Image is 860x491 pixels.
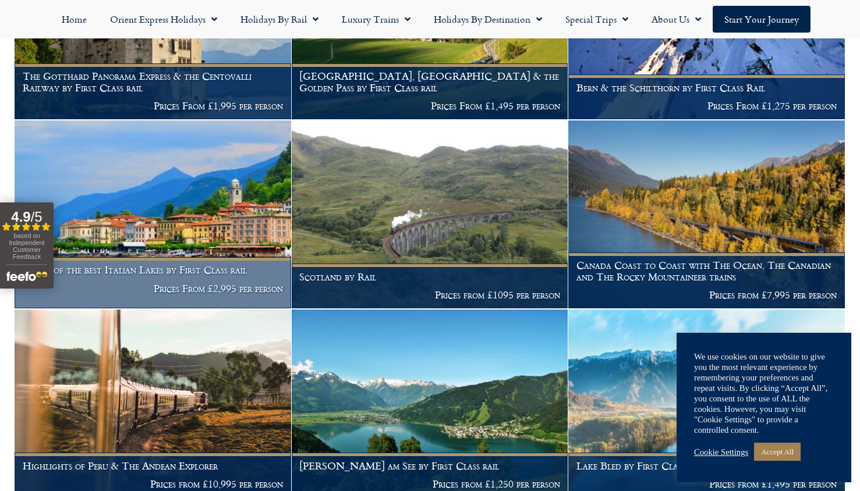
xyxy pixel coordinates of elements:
[640,6,713,33] a: About Us
[576,259,837,282] h1: Canada Coast to Coast with The Ocean, The Canadian and The Rocky Mountaineer trains
[50,6,98,33] a: Home
[694,351,834,435] div: We use cookies on our website to give you the most relevant experience by remembering your prefer...
[330,6,422,33] a: Luxury Trains
[23,100,284,112] p: Prices From £1,995 per person
[299,478,560,490] p: Prices from £1,250 per person
[23,264,284,276] h1: A trio of the best Italian Lakes by First Class rail
[576,478,837,490] p: Prices from £1,495 per person
[23,70,284,93] h1: The Gotthard Panorama Express & the Centovalli Railway by First Class rail
[754,443,801,461] a: Accept All
[299,70,560,93] h1: [GEOGRAPHIC_DATA], [GEOGRAPHIC_DATA] & the Golden Pass by First Class rail
[576,100,837,112] p: Prices From £1,275 per person
[576,82,837,94] h1: Bern & the Schilthorn by First Class Rail
[23,478,284,490] p: Prices from £10,995 per person
[299,271,560,283] h1: Scotland by Rail
[694,447,748,457] a: Cookie Settings
[422,6,554,33] a: Holidays by Destination
[292,120,569,309] a: Scotland by Rail Prices from £1095 per person
[23,283,284,294] p: Prices From £2,995 per person
[299,289,560,301] p: Prices from £1095 per person
[299,100,560,112] p: Prices From £1,495 per person
[98,6,229,33] a: Orient Express Holidays
[229,6,330,33] a: Holidays by Rail
[6,6,854,33] nav: Menu
[713,6,811,33] a: Start your Journey
[23,460,284,472] h1: Highlights of Peru & The Andean Explorer
[554,6,640,33] a: Special Trips
[15,120,292,309] a: A trio of the best Italian Lakes by First Class rail Prices From £2,995 per person
[568,120,845,309] a: Canada Coast to Coast with The Ocean, The Canadian and The Rocky Mountaineer trains Prices from £...
[576,460,837,472] h1: Lake Bled by First Class rail
[576,289,837,301] p: Prices from £7,995 per person
[299,460,560,472] h1: [PERSON_NAME] am See by First Class rail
